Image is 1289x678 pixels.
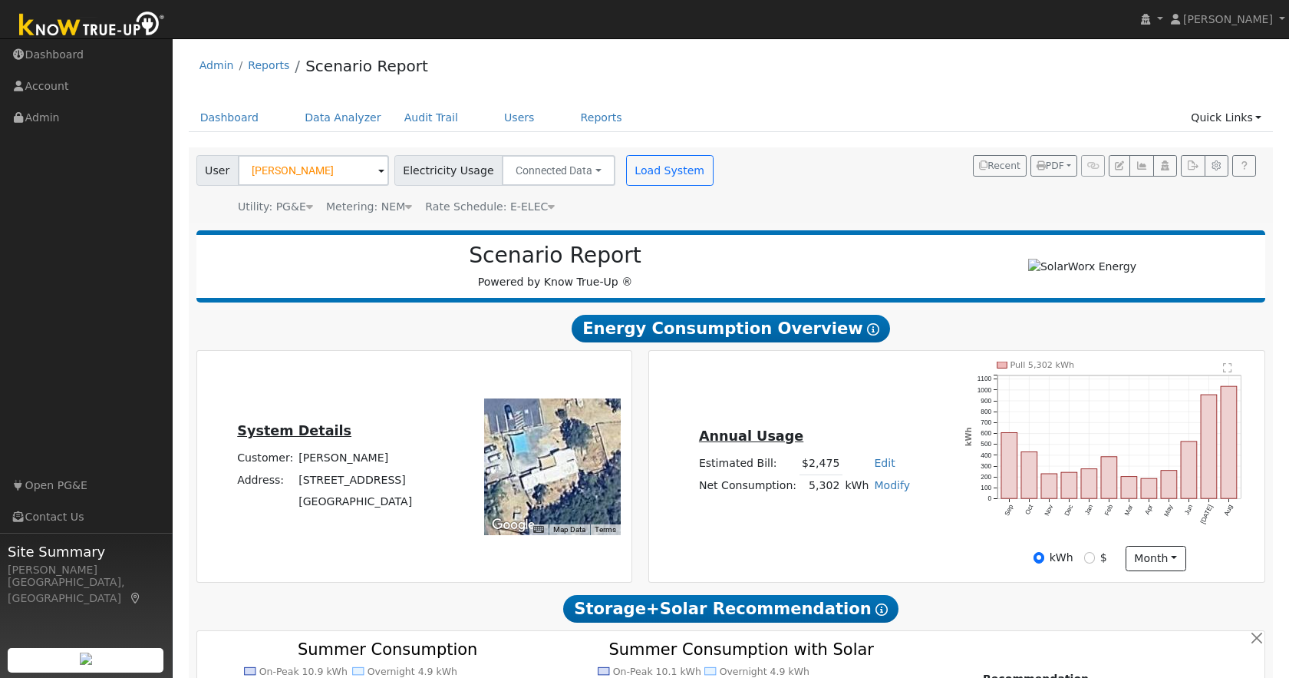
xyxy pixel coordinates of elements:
[394,155,503,186] span: Electricity Usage
[842,475,872,497] td: kWh
[987,495,991,503] text: 0
[238,199,313,215] div: Utility: PG&E
[1100,550,1107,566] label: $
[8,562,164,578] div: [PERSON_NAME]
[1201,395,1217,498] rect: onclick=""
[1021,452,1037,499] rect: onclick=""
[8,541,164,562] span: Site Summary
[237,423,351,438] u: System Details
[799,453,842,475] td: $2,475
[425,200,555,213] span: Alias: HETOUC
[1123,504,1134,517] text: Mar
[326,199,412,215] div: Metering: NEM
[696,475,799,497] td: Net Consumption:
[553,524,585,535] button: Map Data
[981,451,991,459] text: 400
[1181,442,1197,498] rect: onclick=""
[977,386,992,394] text: 1000
[1084,552,1095,563] input: $
[1101,457,1117,498] rect: onclick=""
[981,408,991,415] text: 800
[493,104,546,132] a: Users
[1061,472,1077,498] rect: onclick=""
[1224,362,1233,373] text: 
[1183,13,1273,25] span: [PERSON_NAME]
[799,475,842,497] td: 5,302
[609,640,875,659] text: Summer Consumption with Solar
[1126,546,1186,572] button: month
[1034,552,1044,563] input: kWh
[563,595,898,623] span: Storage+Solar Recommendation
[296,469,415,491] td: [STREET_ADDRESS]
[1121,477,1137,499] rect: onclick=""
[196,155,239,186] span: User
[973,155,1027,177] button: Recent
[80,653,92,665] img: retrieve
[1010,360,1074,370] text: Pull 5,302 kWh
[981,418,991,426] text: 700
[1129,155,1153,177] button: Multi-Series Graph
[1141,478,1157,498] rect: onclick=""
[212,243,898,269] h2: Scenario Report
[1081,469,1097,499] rect: onclick=""
[1041,474,1057,498] rect: onclick=""
[977,375,992,382] text: 1100
[981,397,991,405] text: 900
[1024,503,1035,516] text: Oct
[874,479,910,491] a: Modify
[572,315,889,342] span: Energy Consumption Overview
[502,155,615,186] button: Connected Data
[1183,504,1195,517] text: Jun
[1221,386,1238,498] rect: onclick=""
[1109,155,1130,177] button: Edit User
[238,155,389,186] input: Select a User
[293,104,393,132] a: Data Analyzer
[8,574,164,607] div: [GEOGRAPHIC_DATA], [GEOGRAPHIC_DATA]
[595,525,616,534] a: Terms (opens in new tab)
[874,457,895,469] a: Edit
[1181,155,1205,177] button: Export Interval Data
[696,453,799,475] td: Estimated Bill:
[488,515,539,535] a: Open this area in Google Maps (opens a new window)
[1028,259,1136,275] img: SolarWorx Energy
[533,524,544,535] button: Keyboard shortcuts
[305,57,428,75] a: Scenario Report
[129,592,143,604] a: Map
[699,428,803,444] u: Annual Usage
[1030,155,1077,177] button: PDF
[1050,550,1073,566] label: kWh
[1001,433,1017,499] rect: onclick=""
[189,104,271,132] a: Dashboard
[1153,155,1177,177] button: Login As
[1083,504,1095,517] text: Jan
[235,448,296,469] td: Customer:
[488,515,539,535] img: Google
[1143,504,1155,516] text: Apr
[981,473,991,481] text: 200
[1161,471,1177,499] rect: onclick=""
[1162,503,1175,518] text: May
[1003,504,1014,518] text: Sep
[720,666,810,677] text: Overnight 4.9 kWh
[204,243,907,290] div: Powered by Know True-Up ®
[1205,155,1228,177] button: Settings
[569,104,634,132] a: Reports
[981,462,991,470] text: 300
[1063,504,1074,518] text: Dec
[259,666,347,677] text: On-Peak 10.9 kWh
[613,666,701,677] text: On-Peak 10.1 kWh
[867,323,879,336] i: Show Help
[1232,155,1256,177] a: Help Link
[964,428,973,447] text: kWh
[1103,504,1114,518] text: Feb
[296,491,415,512] td: [GEOGRAPHIC_DATA]
[875,604,888,616] i: Show Help
[235,469,296,491] td: Address:
[1043,503,1055,517] text: Nov
[298,640,478,659] text: Summer Consumption
[1199,504,1215,525] text: [DATE]
[1223,504,1235,518] text: Aug
[393,104,470,132] a: Audit Trail
[1037,160,1064,171] span: PDF
[296,448,415,469] td: [PERSON_NAME]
